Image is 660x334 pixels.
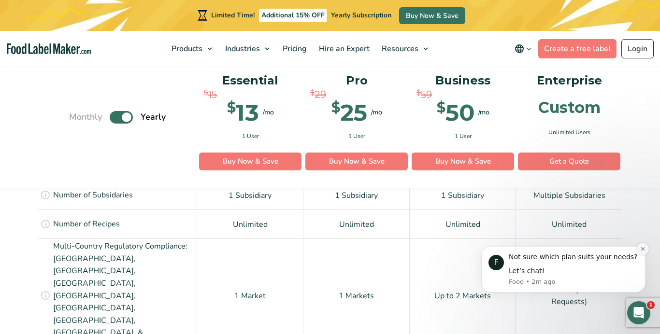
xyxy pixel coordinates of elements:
[548,127,590,136] span: Unlimited Users
[166,31,217,67] a: Products
[421,87,432,101] span: 59
[478,107,489,117] span: /mo
[280,43,308,54] span: Pricing
[331,100,340,114] span: $
[263,107,274,117] span: /mo
[305,71,408,90] p: Pro
[412,153,514,171] a: Buy Now & Save
[141,111,166,124] span: Yearly
[222,43,261,54] span: Industries
[399,7,465,24] a: Buy Now & Save
[516,181,622,209] div: Multiple Subsidaries
[42,21,172,44] div: Message content
[437,100,445,114] span: $
[42,46,172,55] p: Message from Food, sent 2m ago
[310,87,315,98] span: $
[348,131,365,140] span: 1 User
[410,209,516,238] div: Unlimited
[303,181,410,209] div: 1 Subsidiary
[42,21,172,30] div: Not sure which plan suits your needs?
[199,71,301,90] p: Essential
[14,14,179,61] div: message notification from Food, 2m ago. Not sure which plan suits your needs? Let’s chat!
[518,71,620,90] p: Enterprise
[53,218,120,231] p: Number of Recipes
[538,39,617,58] a: Create a free label
[211,11,255,20] span: Limited Time!
[538,99,601,115] div: Custom
[53,189,133,202] p: Number of Subsidaries
[219,31,274,67] a: Industries
[516,209,622,238] div: Unlimited
[331,11,391,20] span: Yearly Subscription
[467,232,660,308] iframe: Intercom notifications message
[22,23,37,39] div: Profile image for Food
[170,11,182,24] button: Dismiss notification
[437,100,474,124] div: 50
[627,301,650,324] iframe: Intercom live chat
[259,9,327,22] span: Additional 15% OFF
[277,31,311,67] a: Pricing
[376,31,433,67] a: Resources
[305,153,408,171] a: Buy Now & Save
[69,111,102,124] span: Monthly
[227,100,236,114] span: $
[316,43,371,54] span: Hire an Expert
[169,43,203,54] span: Products
[412,71,514,90] p: Business
[208,87,217,101] span: 15
[416,87,421,98] span: $
[204,87,208,98] span: $
[647,301,655,309] span: 1
[455,131,472,140] span: 1 User
[371,107,382,117] span: /mo
[313,31,373,67] a: Hire an Expert
[303,209,410,238] div: Unlimited
[242,131,259,140] span: 1 User
[197,209,303,238] div: Unlimited
[315,87,326,101] span: 29
[42,35,172,44] div: Let’s chat!
[227,100,259,124] div: 13
[621,39,654,58] a: Login
[199,153,301,171] a: Buy Now & Save
[331,100,367,124] div: 25
[197,181,303,209] div: 1 Subsidiary
[379,43,419,54] span: Resources
[110,111,133,124] label: Toggle
[410,181,516,209] div: 1 Subsidiary
[518,153,620,171] a: Get a Quote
